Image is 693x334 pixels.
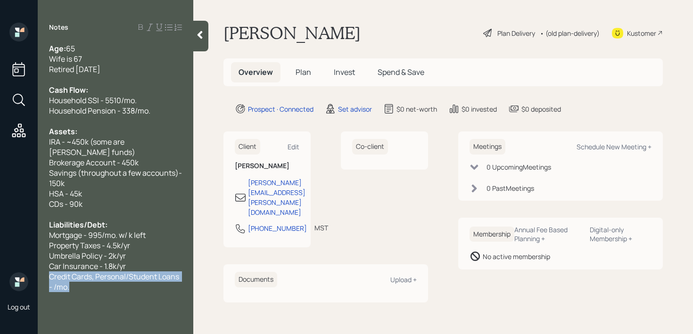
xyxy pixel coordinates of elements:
div: $0 invested [462,104,497,114]
div: • (old plan-delivery) [540,28,600,38]
div: Upload + [390,275,417,284]
h6: [PERSON_NAME] [235,162,299,170]
div: MST [314,223,328,233]
div: Kustomer [627,28,656,38]
div: $0 net-worth [396,104,437,114]
div: $0 deposited [521,104,561,114]
h6: Meetings [470,139,505,155]
span: Household Pension - 338/mo. [49,106,150,116]
img: retirable_logo.png [9,272,28,291]
div: No active membership [483,252,550,261]
span: Mortgage - 995/mo. w/ k left [49,230,146,240]
span: Age: [49,43,66,54]
div: 0 Past Meeting s [487,183,534,193]
h6: Documents [235,272,277,287]
div: Edit [288,142,299,151]
span: Cash Flow: [49,85,88,95]
span: IRA - ~450k (some are [PERSON_NAME] funds) [49,137,135,157]
span: Car Insurance - 1.8k/yr [49,261,126,271]
h6: Membership [470,227,514,242]
span: Plan [296,67,311,77]
h6: Client [235,139,260,155]
div: [PHONE_NUMBER] [248,223,307,233]
span: CDs - 90k [49,199,82,209]
div: 0 Upcoming Meeting s [487,162,551,172]
div: Set advisor [338,104,372,114]
span: Savings (throughout a few accounts)- 150k [49,168,183,188]
span: Retired [DATE] [49,64,100,74]
div: Annual Fee Based Planning + [514,225,582,243]
span: Wife is 67 [49,54,82,64]
span: 65 [66,43,75,54]
span: Invest [334,67,355,77]
h6: Co-client [352,139,388,155]
span: Umbrella Policy - 2k/yr [49,251,126,261]
div: Log out [8,302,30,311]
h1: [PERSON_NAME] [223,23,361,43]
span: HSA - 45k [49,188,82,199]
label: Notes [49,23,68,32]
span: Liabilities/Debt: [49,220,107,230]
span: Household SSI - 5510/mo. [49,95,137,106]
span: Brokerage Account - 450k [49,157,139,168]
div: Schedule New Meeting + [577,142,652,151]
div: Prospect · Connected [248,104,313,114]
span: Overview [239,67,273,77]
span: Credit Cards, Personal/Student Loans - /mo. [49,271,181,292]
span: Spend & Save [378,67,424,77]
div: Digital-only Membership + [590,225,652,243]
div: [PERSON_NAME][EMAIL_ADDRESS][PERSON_NAME][DOMAIN_NAME] [248,178,305,217]
span: Property Taxes - 4.5k/yr [49,240,130,251]
div: Plan Delivery [497,28,535,38]
span: Assets: [49,126,77,137]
